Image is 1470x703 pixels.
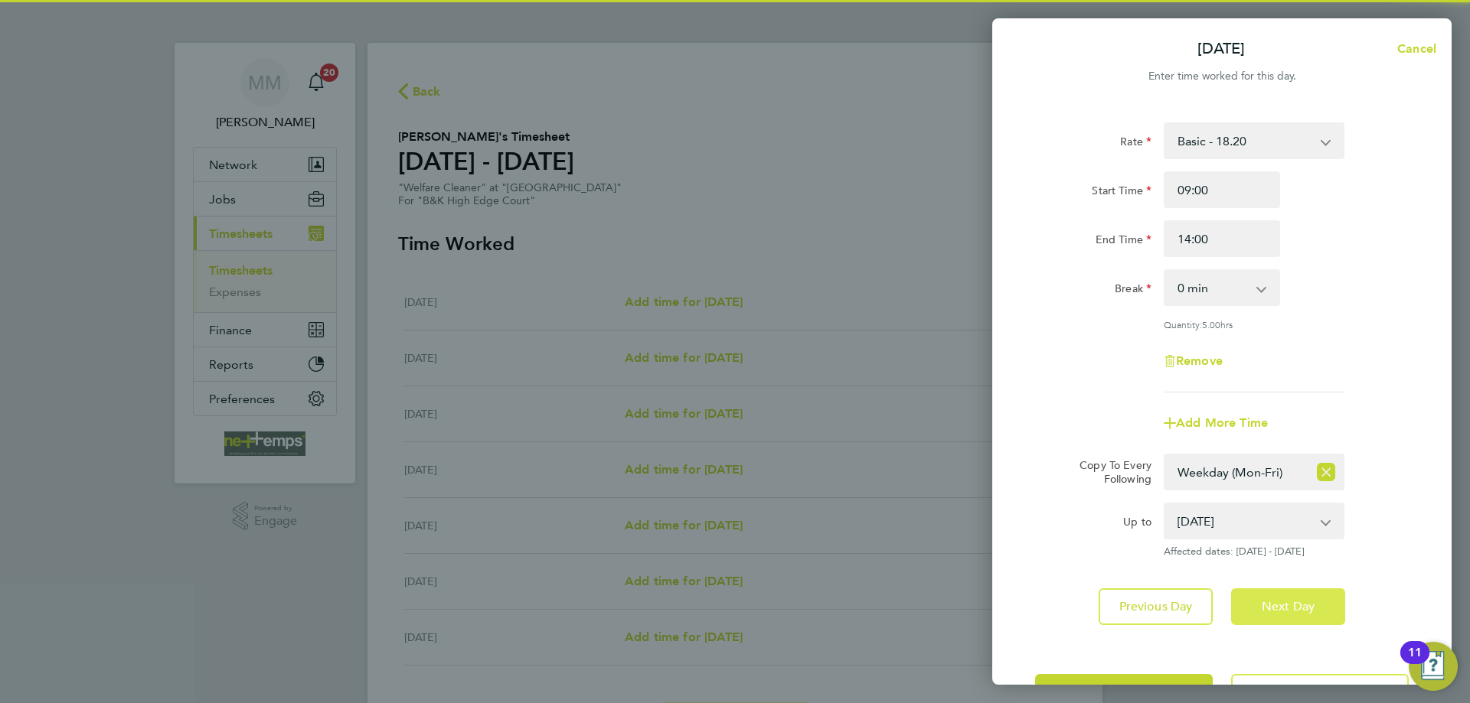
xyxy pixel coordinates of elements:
[1164,545,1344,558] span: Affected dates: [DATE] - [DATE]
[1373,34,1452,64] button: Cancel
[1164,417,1268,429] button: Add More Time
[1164,318,1344,330] div: Quantity: hrs
[1123,515,1151,533] label: Up to
[1262,599,1315,614] span: Next Day
[992,67,1452,86] div: Enter time worked for this day.
[1115,282,1151,300] label: Break
[1164,355,1223,367] button: Remove
[1176,353,1223,368] span: Remove
[1176,415,1268,430] span: Add More Time
[1164,171,1280,208] input: E.g. 08:00
[1092,184,1151,202] label: Start Time
[1317,455,1335,489] button: Reset selection
[1119,599,1193,614] span: Previous Day
[1120,135,1151,153] label: Rate
[1197,38,1245,60] p: [DATE]
[1067,458,1151,486] label: Copy To Every Following
[1096,233,1151,251] label: End Time
[1164,220,1280,257] input: E.g. 18:00
[1393,41,1436,56] span: Cancel
[1099,588,1213,625] button: Previous Day
[1202,318,1220,330] span: 5.00
[1231,588,1345,625] button: Next Day
[1408,653,1422,672] div: 11
[1409,642,1458,691] button: Open Resource Center, 11 new notifications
